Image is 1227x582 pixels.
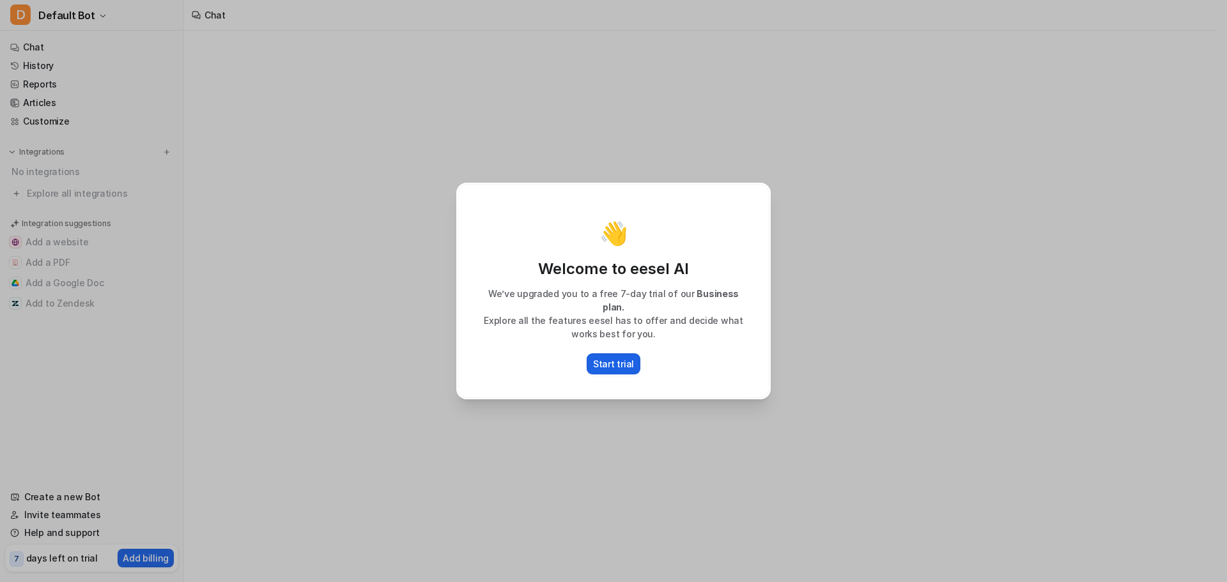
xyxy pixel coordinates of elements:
p: We’ve upgraded you to a free 7-day trial of our [471,287,756,314]
p: Explore all the features eesel has to offer and decide what works best for you. [471,314,756,341]
p: Start trial [593,357,634,371]
button: Start trial [587,353,640,374]
p: Welcome to eesel AI [471,259,756,279]
p: 👋 [599,220,628,246]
